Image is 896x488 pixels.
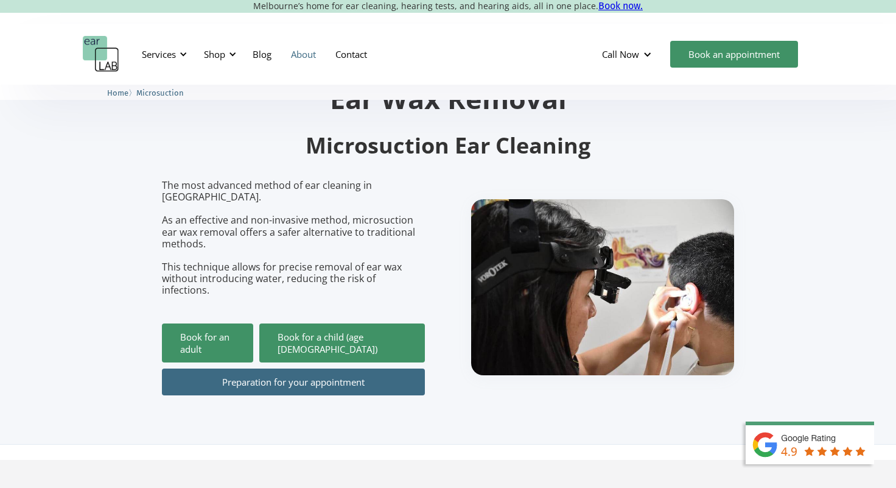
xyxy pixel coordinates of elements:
img: boy getting ear checked. [471,199,734,375]
div: Shop [197,36,240,72]
span: Microsuction [136,88,184,97]
a: Book for an adult [162,324,253,362]
div: Services [142,48,176,60]
div: Services [135,36,191,72]
a: Microsuction [136,87,184,98]
div: Call Now [602,48,639,60]
a: Home [107,87,128,98]
div: Shop [204,48,225,60]
a: Blog [243,37,281,72]
a: About [281,37,326,72]
a: Book for a child (age [DEMOGRAPHIC_DATA]) [259,324,425,362]
span: Home [107,88,128,97]
a: Book an appointment [670,41,798,68]
div: Call Now [592,36,664,72]
h1: Ear Wax Removal [162,85,734,112]
li: 〉 [107,87,136,99]
a: Preparation for your appointment [162,369,425,395]
a: home [83,36,119,72]
h2: Microsuction Ear Cleaning [162,132,734,160]
a: Contact [326,37,377,72]
p: The most advanced method of ear cleaning in [GEOGRAPHIC_DATA]. As an effective and non-invasive m... [162,180,425,297]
